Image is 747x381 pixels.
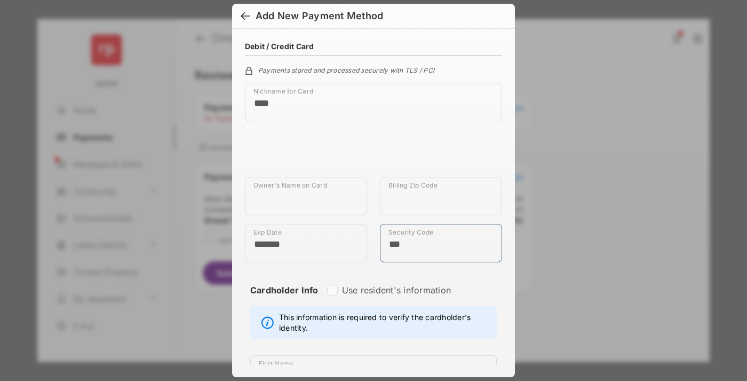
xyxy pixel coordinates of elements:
[245,42,314,51] h4: Debit / Credit Card
[342,285,451,296] label: Use resident's information
[250,285,319,315] strong: Cardholder Info
[279,312,491,333] span: This information is required to verify the cardholder's identity.
[245,130,502,177] iframe: Credit card field
[245,65,502,74] div: Payments stored and processed securely with TLS / PCI
[256,10,383,22] div: Add New Payment Method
